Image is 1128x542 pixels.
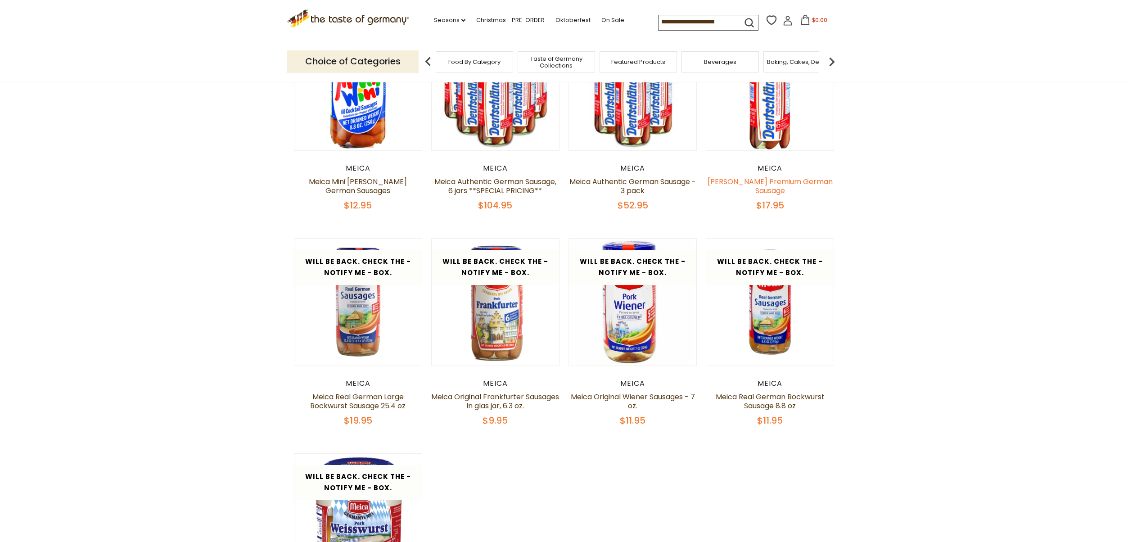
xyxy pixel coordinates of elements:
span: $52.95 [618,199,648,212]
div: Meica [706,164,834,173]
img: Meica [432,239,559,366]
a: On Sale [601,15,624,25]
a: Featured Products [611,59,665,65]
div: Meica [569,164,697,173]
a: Meica Authentic German Sausage, 6 jars **SPECIAL PRICING** [434,176,556,196]
a: Seasons [434,15,465,25]
a: Christmas - PRE-ORDER [476,15,545,25]
img: Meica [706,239,834,366]
div: Meica [569,379,697,388]
img: Meica [569,239,696,364]
span: $11.95 [757,414,783,427]
img: Meica [706,23,834,150]
span: $12.95 [344,199,372,212]
img: Meica [294,23,422,150]
a: Meica Real German Large Bockwurst Sausage 25.4 oz [310,392,406,411]
div: Meica [706,379,834,388]
span: $0.00 [812,16,827,24]
a: [PERSON_NAME] Premium German Sausage [708,176,833,196]
a: Oktoberfest [555,15,591,25]
img: Meica [432,23,559,150]
div: Meica [431,379,559,388]
span: $104.95 [478,199,512,212]
a: Taste of Germany Collections [520,55,592,69]
a: Meica Real German Bockwurst Sausage 8.8 oz [716,392,825,411]
a: Meica Mini [PERSON_NAME] German Sausages [309,176,407,196]
a: Meica Authentic German Sausage - 3 pack [569,176,696,196]
p: Choice of Categories [287,50,419,72]
div: Meica [431,164,559,173]
button: $0.00 [794,15,833,28]
a: Meica Original Wiener Sausages - 7 oz. [571,392,695,411]
span: $9.95 [483,414,508,427]
a: Beverages [704,59,736,65]
img: previous arrow [419,53,437,71]
img: next arrow [823,53,841,71]
img: Meica [294,239,422,366]
a: Food By Category [448,59,501,65]
span: $17.95 [756,199,784,212]
span: $19.95 [344,414,372,427]
a: Baking, Cakes, Desserts [767,59,837,65]
img: Meica [569,23,696,150]
div: Meica [294,164,422,173]
span: $11.95 [620,414,645,427]
div: Meica [294,379,422,388]
a: Meica Original Frankfurter Sausages in glas jar, 6.3 oz. [431,392,559,411]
